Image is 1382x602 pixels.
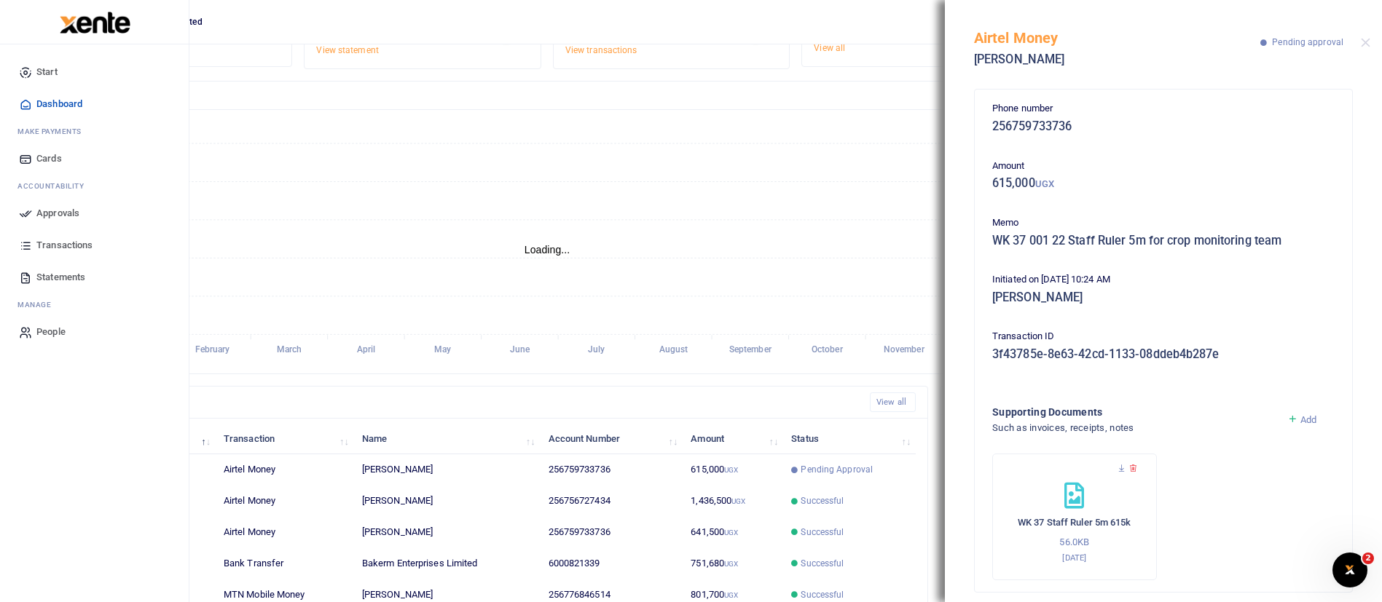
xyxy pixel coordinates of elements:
[683,486,783,517] td: 1,436,500
[992,454,1157,580] div: WK 37 Staff Ruler 5m 615k
[58,16,130,27] a: logo-small logo-large logo-large
[992,329,1335,344] p: Transaction ID
[68,87,1026,103] h4: Transactions Overview
[36,151,62,166] span: Cards
[1287,414,1317,425] a: Add
[540,454,683,486] td: 256759733736
[683,454,783,486] td: 615,000
[992,215,1335,231] p: Memo
[354,517,541,548] td: [PERSON_NAME]
[434,345,451,355] tspan: May
[12,143,177,175] a: Cards
[357,345,375,355] tspan: April
[683,548,783,579] td: 751,680
[1300,414,1316,425] span: Add
[25,299,52,310] span: anage
[992,159,1335,174] p: Amount
[683,517,783,548] td: 641,500
[1035,178,1054,189] small: UGX
[510,345,530,355] tspan: June
[540,548,683,579] td: 6000821339
[12,120,177,143] li: M
[36,325,66,339] span: People
[354,548,541,579] td: Bakerm Enterprises Limited
[565,45,637,55] a: View transactions
[12,293,177,316] li: M
[992,404,1276,420] h4: Supporting Documents
[36,238,93,253] span: Transactions
[25,126,82,137] span: ake Payments
[992,272,1335,288] p: Initiated on [DATE] 10:24 AM
[801,588,844,601] span: Successful
[12,56,177,88] a: Start
[12,88,177,120] a: Dashboard
[316,45,378,55] a: View statement
[28,181,84,191] span: countability
[659,345,688,355] tspan: August
[801,526,844,539] span: Successful
[801,494,844,507] span: Successful
[683,423,783,454] th: Amount: activate to sort column ascending
[1272,37,1343,47] span: Pending approval
[216,486,354,517] td: Airtel Money
[60,12,130,33] img: logo-large
[12,229,177,261] a: Transactions
[1362,553,1374,564] span: 2
[12,316,177,348] a: People
[36,65,58,79] span: Start
[801,463,873,476] span: Pending Approval
[992,420,1276,436] h4: Such as invoices, receipts, notes
[1062,553,1086,563] small: [DATE]
[1008,535,1142,550] p: 56.0KB
[1332,553,1367,587] iframe: Intercom live chat
[216,517,354,548] td: Airtel Money
[36,206,79,221] span: Approvals
[277,345,302,355] tspan: March
[216,548,354,579] td: Bank Transfer
[724,528,738,536] small: UGX
[36,97,82,111] span: Dashboard
[195,345,230,355] tspan: February
[974,29,1260,47] h5: Airtel Money
[814,43,845,53] a: View all
[974,52,1260,67] h5: [PERSON_NAME]
[216,454,354,486] td: Airtel Money
[992,119,1335,134] h5: 256759733736
[812,345,844,355] tspan: October
[216,423,354,454] th: Transaction: activate to sort column ascending
[354,486,541,517] td: [PERSON_NAME]
[36,270,85,285] span: Statements
[1008,517,1142,528] h6: WK 37 Staff Ruler 5m 615k
[992,176,1335,191] h5: 615,000
[884,345,925,355] tspan: November
[731,497,745,505] small: UGX
[992,101,1335,116] p: Phone number
[12,175,177,197] li: Ac
[540,423,683,454] th: Account Number: activate to sort column ascending
[540,517,683,548] td: 256759733736
[783,423,916,454] th: Status: activate to sort column ascending
[540,486,683,517] td: 256756727434
[525,244,570,256] text: Loading...
[588,345,605,355] tspan: July
[354,423,541,454] th: Name: activate to sort column ascending
[12,261,177,293] a: Statements
[354,454,541,486] td: [PERSON_NAME]
[724,466,738,474] small: UGX
[68,395,858,411] h4: Recent Transactions
[724,560,738,568] small: UGX
[729,345,772,355] tspan: September
[992,290,1335,305] h5: [PERSON_NAME]
[12,197,177,229] a: Approvals
[992,347,1335,362] h5: 3f43785e-8e63-42cd-1133-08ddeb4b287e
[1361,38,1370,47] button: Close
[870,392,916,412] a: View all
[992,234,1335,248] h5: WK 37 001 22 Staff Ruler 5m for crop monitoring team
[801,557,844,570] span: Successful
